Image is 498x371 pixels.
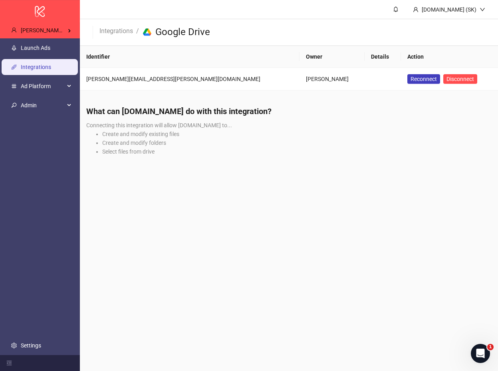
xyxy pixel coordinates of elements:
span: Disconnect [446,76,474,82]
span: 1 [487,344,494,350]
span: Reconnect [411,76,437,82]
span: down [480,7,485,12]
span: Admin [21,97,65,113]
span: menu-fold [6,360,12,366]
li: Create and modify folders [102,138,492,147]
a: Launch Ads [21,45,50,51]
div: [PERSON_NAME] [306,75,358,83]
span: key [11,103,17,108]
h3: Google Drive [155,26,210,39]
span: bell [393,6,399,12]
li: / [136,26,139,39]
li: Select files from drive [102,147,492,156]
button: Reconnect [407,74,440,84]
th: Identifier [80,46,300,68]
iframe: Intercom live chat [471,344,490,363]
span: user [11,28,17,33]
button: Disconnect [443,74,477,84]
div: [DOMAIN_NAME] (SK) [419,5,480,14]
th: Owner [300,46,365,68]
a: Settings [21,342,41,349]
div: [PERSON_NAME][EMAIL_ADDRESS][PERSON_NAME][DOMAIN_NAME] [86,75,293,83]
h4: What can [DOMAIN_NAME] do with this integration? [86,106,492,117]
a: Integrations [21,64,51,70]
span: Ad Platform [21,78,65,94]
span: [PERSON_NAME] Kitchn [21,27,81,34]
th: Details [365,46,401,68]
th: Action [401,46,498,68]
li: Create and modify existing files [102,130,492,138]
a: Integrations [98,26,135,35]
span: number [11,83,17,89]
span: Connecting this integration will allow [DOMAIN_NAME] to... [86,122,232,128]
span: user [413,7,419,12]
